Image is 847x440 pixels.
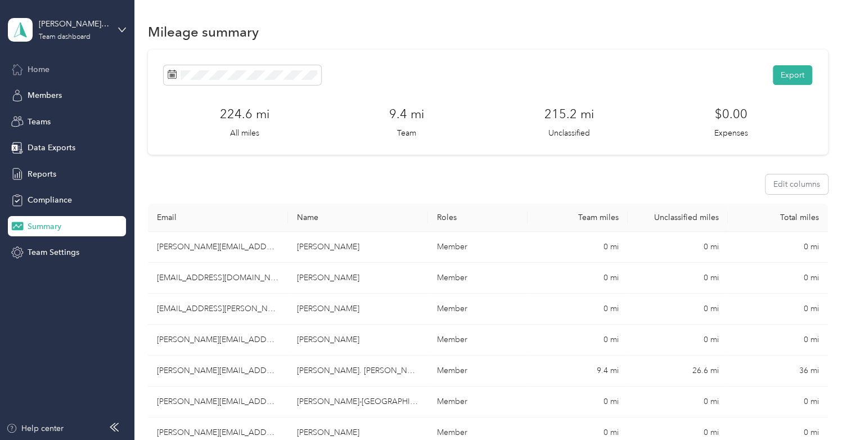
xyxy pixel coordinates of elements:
td: Member [428,294,528,325]
td: rimma.nizamova@navenhealth.com [148,325,288,356]
span: Summary [28,221,61,232]
h3: 9.4 mi [389,105,424,123]
td: Member [428,356,528,387]
td: 0 mi [528,294,628,325]
td: shannon.dallas@navenhealth.com [148,387,288,417]
td: 0 mi [628,387,728,417]
td: 0 mi [628,294,728,325]
p: Team [397,127,416,139]
td: Member [428,232,528,263]
h3: $0.00 [714,105,747,123]
th: Email [148,204,288,232]
td: 0 mi [728,387,828,417]
th: Unclassified miles [628,204,728,232]
td: 0 mi [528,232,628,263]
td: Rimma Nizamova [288,325,428,356]
th: Team miles [528,204,628,232]
td: 36 mi [728,356,828,387]
span: Compliance [28,194,72,206]
p: Unclassified [548,127,589,139]
td: Shannon R. Burg-Dallas [288,387,428,417]
td: 0 mi [528,325,628,356]
span: Data Exports [28,142,75,154]
td: lisa.cheng@navenhealth.com [148,232,288,263]
span: Home [28,64,49,75]
td: ranlee.hong@navenhealth.com [148,263,288,294]
td: Member [428,387,528,417]
td: 0 mi [728,294,828,325]
td: 0 mi [528,387,628,417]
span: Members [28,89,62,101]
td: 0 mi [628,263,728,294]
span: Reports [28,168,56,180]
h3: 215.2 mi [544,105,593,123]
td: 0 mi [728,263,828,294]
td: Yanjun Chang [288,294,428,325]
button: Help center [6,423,64,434]
div: Team dashboard [39,34,91,41]
button: Export [773,65,812,85]
td: 9.4 mi [528,356,628,387]
p: All miles [230,127,259,139]
td: yanjun.chang@navenhealth.com [148,294,288,325]
th: Roles [428,204,528,232]
h3: 224.6 mi [220,105,269,123]
button: Edit columns [765,174,828,194]
span: Team Settings [28,246,79,258]
td: 0 mi [628,325,728,356]
td: 0 mi [728,325,828,356]
span: Teams [28,116,51,128]
td: Member [428,263,528,294]
td: Member [428,325,528,356]
td: Lisa Y Cheng [288,232,428,263]
h1: Mileage summary [148,26,259,38]
th: Name [288,204,428,232]
td: Nadia GA. Smith-Willacy [288,356,428,387]
td: Ranlee Hong [288,263,428,294]
td: 0 mi [528,263,628,294]
div: [PERSON_NAME][EMAIL_ADDRESS][PERSON_NAME][DOMAIN_NAME] [39,18,109,30]
td: 0 mi [728,232,828,263]
p: Expenses [714,127,747,139]
iframe: Everlance-gr Chat Button Frame [784,377,847,440]
th: Total miles [728,204,828,232]
td: 0 mi [628,232,728,263]
td: 26.6 mi [628,356,728,387]
td: nadia.smith@navenhealth.com [148,356,288,387]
